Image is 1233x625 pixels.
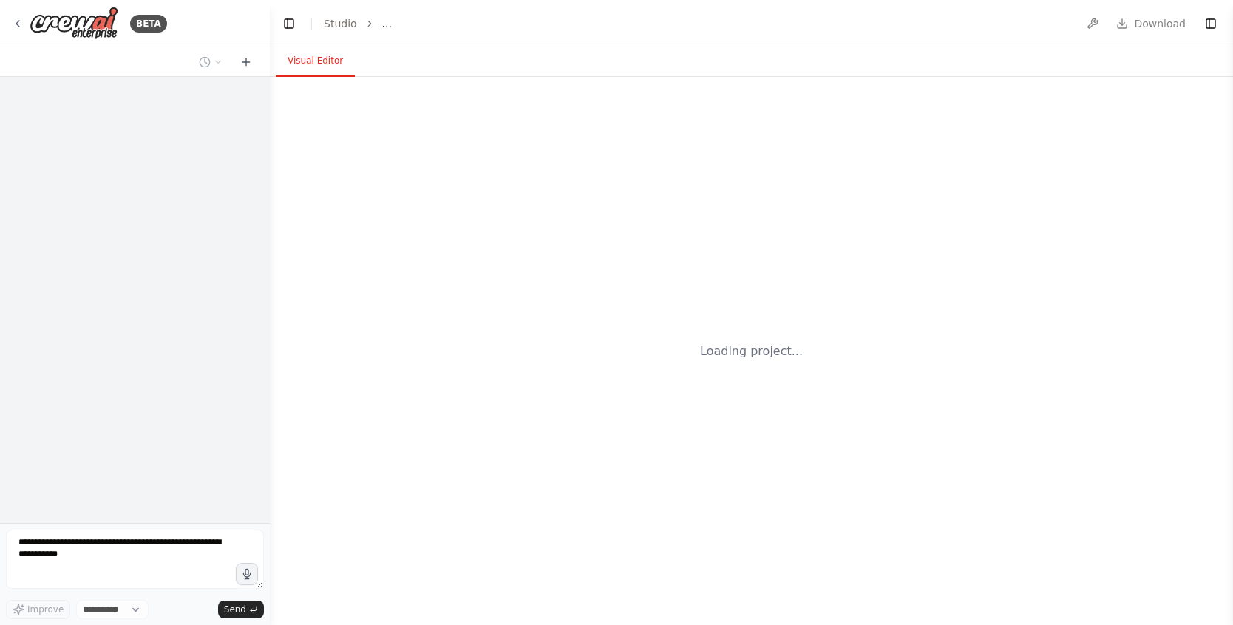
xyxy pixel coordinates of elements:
button: Send [218,601,264,618]
span: Improve [27,604,64,615]
nav: breadcrumb [324,16,392,31]
button: Click to speak your automation idea [236,563,258,585]
div: BETA [130,15,167,33]
button: Visual Editor [276,46,355,77]
button: Improve [6,600,70,619]
button: Switch to previous chat [193,53,228,71]
img: Logo [30,7,118,40]
button: Show right sidebar [1200,13,1221,34]
button: Start a new chat [234,53,258,71]
a: Studio [324,18,357,30]
div: Loading project... [700,342,803,360]
button: Hide left sidebar [279,13,299,34]
span: ... [382,16,392,31]
span: Send [224,604,246,615]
